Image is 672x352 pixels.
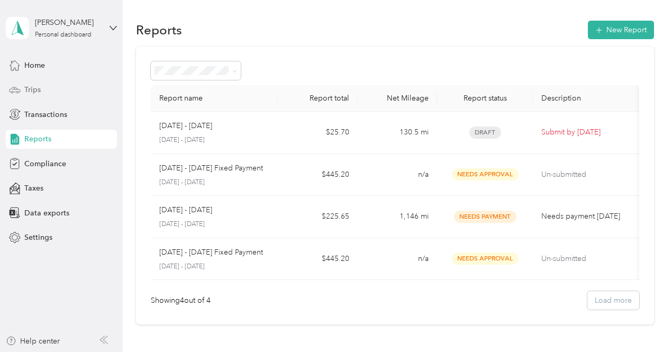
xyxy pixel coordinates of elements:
td: n/a [358,154,437,196]
div: Showing 4 out of 4 [151,295,211,306]
iframe: Everlance-gr Chat Button Frame [613,293,672,352]
span: Draft [469,127,501,139]
p: [DATE] - [DATE] Fixed Payment [159,247,263,258]
p: [DATE] - [DATE] [159,120,212,132]
span: Needs Approval [452,168,519,180]
p: Un-submitted [541,169,631,180]
p: [DATE] - [DATE] [159,262,270,272]
td: n/a [358,238,437,281]
p: [DATE] - [DATE] [159,136,270,145]
span: Transactions [24,109,67,120]
p: Un-submitted [541,253,631,265]
td: $445.20 [278,154,357,196]
div: Personal dashboard [35,32,92,38]
span: Compliance [24,158,66,169]
p: Needs payment [DATE] [541,211,631,222]
p: [DATE] - [DATE] [159,220,270,229]
th: Report name [151,85,278,112]
div: [PERSON_NAME] [35,17,101,28]
h1: Reports [136,24,182,35]
span: Home [24,60,45,71]
div: Report status [446,94,524,103]
span: Reports [24,133,51,145]
td: 1,146 mi [358,196,437,238]
th: Report total [278,85,357,112]
th: Description [533,85,639,112]
button: Help center [6,336,60,347]
p: [DATE] - [DATE] [159,204,212,216]
th: Net Mileage [358,85,437,112]
td: $445.20 [278,238,357,281]
td: $225.65 [278,196,357,238]
span: Trips [24,84,41,95]
p: [DATE] - [DATE] Fixed Payment [159,163,263,174]
span: Needs Approval [452,252,519,265]
span: Needs Payment [454,211,516,223]
button: New Report [588,21,654,39]
p: [DATE] - [DATE] [159,178,270,187]
span: Settings [24,232,52,243]
td: $25.70 [278,112,357,154]
p: Submit by [DATE] [541,127,631,138]
span: Data exports [24,207,69,219]
td: 130.5 mi [358,112,437,154]
span: Taxes [24,183,43,194]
